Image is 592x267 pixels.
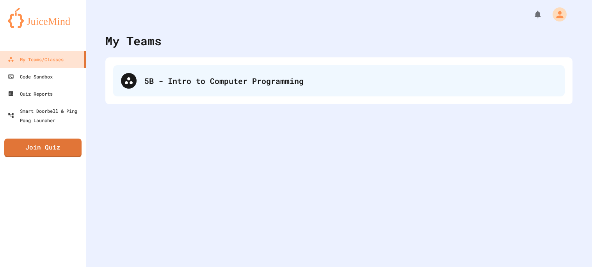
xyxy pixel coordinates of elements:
[8,55,64,64] div: My Teams/Classes
[8,106,83,125] div: Smart Doorbell & Ping Pong Launcher
[544,5,569,23] div: My Account
[113,65,565,96] div: 5B - Intro to Computer Programming
[8,89,53,98] div: Quiz Reports
[105,32,162,50] div: My Teams
[144,75,557,87] div: 5B - Intro to Computer Programming
[8,72,53,81] div: Code Sandbox
[4,139,82,157] a: Join Quiz
[8,8,78,28] img: logo-orange.svg
[519,8,544,21] div: My Notifications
